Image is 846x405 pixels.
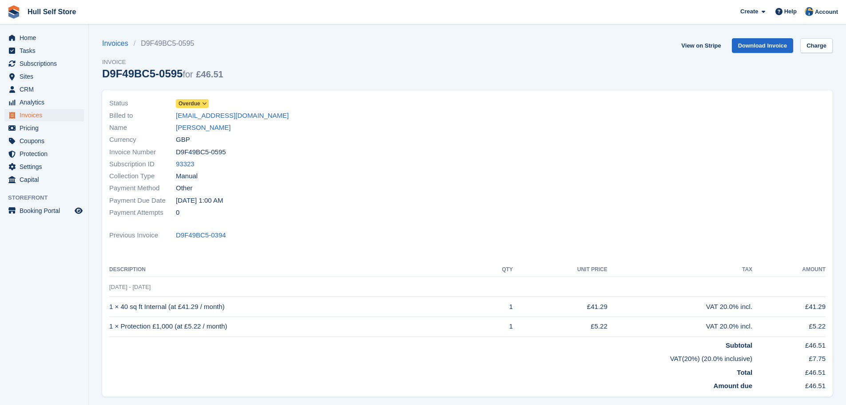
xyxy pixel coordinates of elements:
a: Hull Self Store [24,4,79,19]
td: £41.29 [513,297,608,317]
span: Analytics [20,96,73,108]
a: Invoices [102,38,134,49]
strong: Amount due [714,382,753,389]
span: Account [815,8,838,16]
span: Invoices [20,109,73,121]
img: Hull Self Store [805,7,814,16]
a: menu [4,57,84,70]
strong: Subtotal [726,341,752,349]
span: Collection Type [109,171,176,181]
a: menu [4,96,84,108]
span: Create [740,7,758,16]
td: £5.22 [752,317,826,337]
span: Payment Due Date [109,196,176,206]
span: Capital [20,173,73,186]
a: View on Stripe [678,38,724,53]
a: Preview store [73,205,84,216]
time: 2025-08-11 00:00:00 UTC [176,196,223,206]
a: menu [4,44,84,57]
a: 93323 [176,159,195,169]
span: Subscription ID [109,159,176,169]
td: £7.75 [752,350,826,364]
span: Previous Invoice [109,230,176,241]
a: menu [4,122,84,134]
a: Overdue [176,98,209,108]
a: menu [4,32,84,44]
th: Tax [608,263,752,277]
span: £46.51 [196,69,223,79]
td: 1 × Protection £1,000 (at £5.22 / month) [109,317,479,337]
span: [DATE] - [DATE] [109,284,151,290]
strong: Total [737,369,752,376]
td: 1 [479,297,513,317]
td: £46.51 [752,337,826,350]
nav: breadcrumbs [102,38,223,49]
span: Storefront [8,193,88,202]
span: Payment Method [109,183,176,193]
span: Pricing [20,122,73,134]
td: 1 × 40 sq ft Internal (at £41.29 / month) [109,297,479,317]
th: Unit Price [513,263,608,277]
th: QTY [479,263,513,277]
span: Status [109,98,176,108]
a: menu [4,173,84,186]
th: Amount [752,263,826,277]
a: D9F49BC5-0394 [176,230,226,241]
span: Help [784,7,797,16]
td: 1 [479,317,513,337]
span: Invoice [102,58,223,67]
a: [EMAIL_ADDRESS][DOMAIN_NAME] [176,111,289,121]
div: VAT 20.0% incl. [608,321,752,332]
span: Sites [20,70,73,83]
td: VAT(20%) (20.0% inclusive) [109,350,752,364]
span: Coupons [20,135,73,147]
span: Invoice Number [109,147,176,157]
span: Manual [176,171,198,181]
span: Overdue [179,100,200,108]
span: for [183,69,193,79]
a: Charge [800,38,833,53]
a: menu [4,160,84,173]
a: menu [4,205,84,217]
span: Billed to [109,111,176,121]
span: D9F49BC5-0595 [176,147,226,157]
th: Description [109,263,479,277]
div: VAT 20.0% incl. [608,302,752,312]
span: Settings [20,160,73,173]
span: Home [20,32,73,44]
a: menu [4,148,84,160]
span: Name [109,123,176,133]
div: D9F49BC5-0595 [102,68,223,80]
span: 0 [176,208,179,218]
a: menu [4,135,84,147]
span: Booking Portal [20,205,73,217]
span: Protection [20,148,73,160]
td: £46.51 [752,377,826,391]
span: GBP [176,135,190,145]
span: Other [176,183,193,193]
a: menu [4,70,84,83]
img: stora-icon-8386f47178a22dfd0bd8f6a31ec36ba5ce8667c1dd55bd0f319d3a0aa187defe.svg [7,5,20,19]
td: £46.51 [752,364,826,378]
span: Currency [109,135,176,145]
a: menu [4,83,84,96]
a: [PERSON_NAME] [176,123,230,133]
a: Download Invoice [732,38,794,53]
td: £5.22 [513,317,608,337]
span: CRM [20,83,73,96]
td: £41.29 [752,297,826,317]
a: menu [4,109,84,121]
span: Payment Attempts [109,208,176,218]
span: Tasks [20,44,73,57]
span: Subscriptions [20,57,73,70]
